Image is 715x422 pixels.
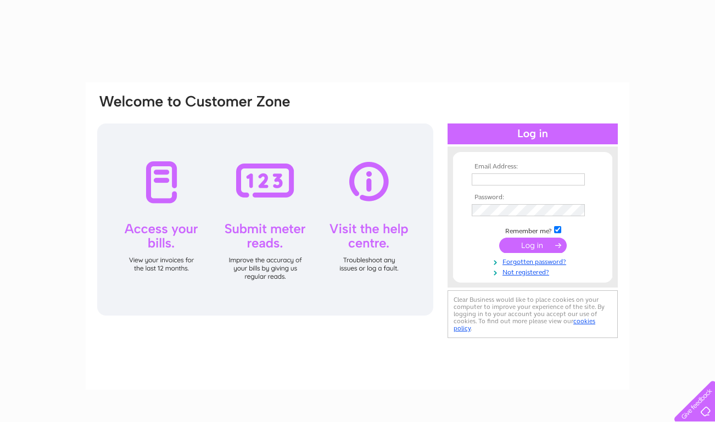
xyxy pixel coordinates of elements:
th: Password: [469,194,596,201]
a: Not registered? [472,266,596,277]
a: Forgotten password? [472,256,596,266]
div: Clear Business would like to place cookies on your computer to improve your experience of the sit... [448,290,618,338]
th: Email Address: [469,163,596,171]
td: Remember me? [469,224,596,235]
a: cookies policy [454,317,595,332]
input: Submit [499,238,567,253]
